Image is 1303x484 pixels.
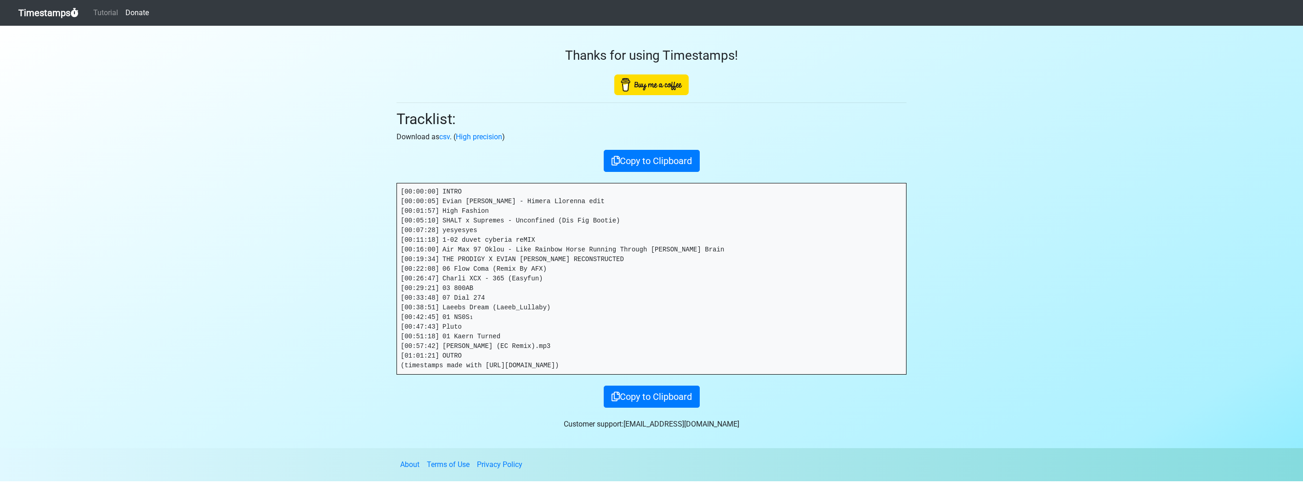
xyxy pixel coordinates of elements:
a: csv [439,132,450,141]
button: Copy to Clipboard [604,386,700,408]
button: Copy to Clipboard [604,150,700,172]
a: Donate [122,4,153,22]
a: Terms of Use [427,460,470,469]
a: About [400,460,419,469]
pre: [00:00:00] INTRO [00:00:05] Evian [PERSON_NAME] - Himera Llorenna edit [00:01:57] High Fashion [0... [397,183,906,374]
a: Tutorial [90,4,122,22]
h2: Tracklist: [397,110,906,128]
a: High precision [456,132,502,141]
p: Download as . ( ) [397,131,906,142]
h3: Thanks for using Timestamps! [397,48,906,63]
img: Buy Me A Coffee [614,74,689,95]
a: Privacy Policy [477,460,522,469]
a: Timestamps [18,4,79,22]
